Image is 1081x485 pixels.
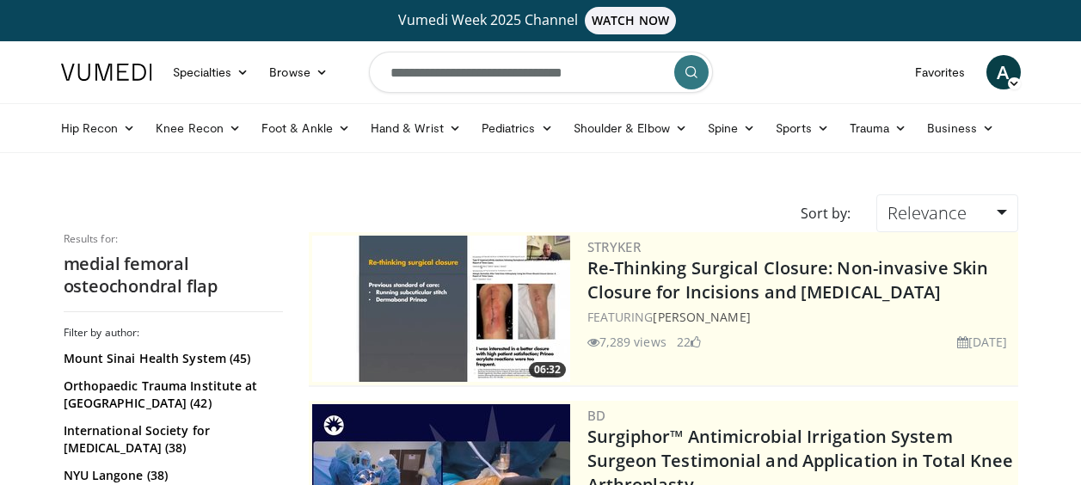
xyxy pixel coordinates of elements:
a: Specialties [163,55,260,89]
a: Hand & Wrist [360,111,471,145]
a: Business [917,111,1004,145]
a: Re-Thinking Surgical Closure: Non-invasive Skin Closure for Incisions and [MEDICAL_DATA] [587,256,989,304]
img: f1f532c3-0ef6-42d5-913a-00ff2bbdb663.300x170_q85_crop-smart_upscale.jpg [312,236,570,382]
a: [PERSON_NAME] [653,309,750,325]
a: Browse [259,55,338,89]
a: Spine [697,111,765,145]
input: Search topics, interventions [369,52,713,93]
li: 22 [677,333,701,351]
img: VuMedi Logo [61,64,152,81]
h2: medial femoral osteochondral flap [64,253,283,298]
h3: Filter by author: [64,326,283,340]
div: FEATURING [587,308,1015,326]
a: Mount Sinai Health System (45) [64,350,279,367]
span: WATCH NOW [585,7,676,34]
a: Favorites [905,55,976,89]
a: Vumedi Week 2025 ChannelWATCH NOW [64,7,1018,34]
a: Trauma [839,111,918,145]
a: NYU Langone (38) [64,467,279,484]
span: Relevance [888,201,967,224]
span: 06:32 [529,362,566,378]
li: 7,289 views [587,333,666,351]
a: Orthopaedic Trauma Institute at [GEOGRAPHIC_DATA] (42) [64,378,279,412]
a: Sports [765,111,839,145]
a: Pediatrics [471,111,563,145]
p: Results for: [64,232,283,246]
a: Shoulder & Elbow [563,111,697,145]
a: 06:32 [312,236,570,382]
a: Foot & Ankle [251,111,360,145]
a: Relevance [876,194,1017,232]
a: International Society for [MEDICAL_DATA] (38) [64,422,279,457]
li: [DATE] [957,333,1008,351]
div: Sort by: [788,194,863,232]
a: Hip Recon [51,111,146,145]
a: A [986,55,1021,89]
a: Knee Recon [145,111,251,145]
a: Stryker [587,238,642,255]
a: BD [587,407,606,424]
